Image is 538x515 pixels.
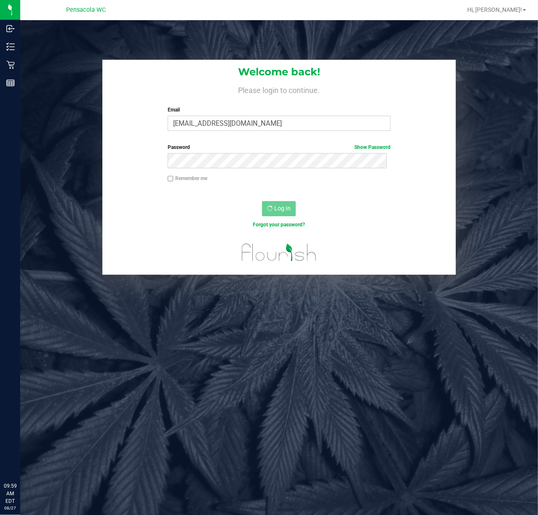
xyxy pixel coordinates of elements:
[168,106,391,114] label: Email
[168,144,190,150] span: Password
[253,222,305,228] a: Forgot your password?
[467,6,522,13] span: Hi, [PERSON_NAME]!
[168,175,207,182] label: Remember me
[262,201,296,216] button: Log In
[6,61,15,69] inline-svg: Retail
[4,482,16,505] p: 09:59 AM EDT
[6,24,15,33] inline-svg: Inbound
[102,84,456,94] h4: Please login to continue.
[66,6,106,13] span: Pensacola WC
[354,144,391,150] a: Show Password
[168,176,174,182] input: Remember me
[4,505,16,511] p: 08/27
[235,237,324,268] img: flourish_logo.svg
[274,205,291,212] span: Log In
[6,42,15,51] inline-svg: Inventory
[102,66,456,77] h1: Welcome back!
[6,79,15,87] inline-svg: Reports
